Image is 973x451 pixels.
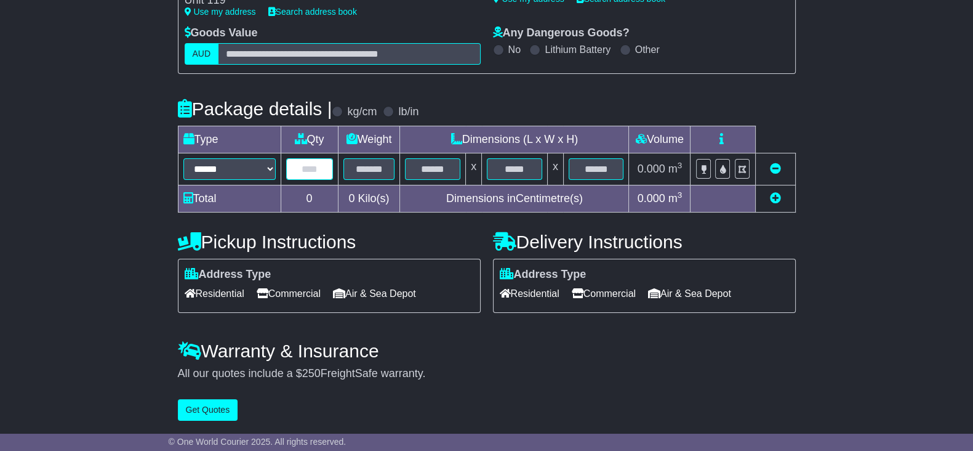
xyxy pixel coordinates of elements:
label: No [508,44,521,55]
span: 0 [348,192,354,205]
span: Air & Sea Depot [648,284,731,303]
label: lb/in [398,105,418,119]
td: x [466,153,482,185]
td: Dimensions in Centimetre(s) [400,185,629,212]
span: Commercial [572,284,636,303]
h4: Warranty & Insurance [178,341,796,361]
span: Residential [500,284,559,303]
label: Lithium Battery [545,44,611,55]
span: Residential [185,284,244,303]
h4: Pickup Instructions [178,232,481,252]
label: Other [635,44,660,55]
td: Total [178,185,281,212]
span: m [668,163,683,175]
span: 0.000 [638,192,665,205]
td: Weight [338,126,400,153]
td: 0 [281,185,338,212]
label: Goods Value [185,26,258,40]
label: Any Dangerous Goods? [493,26,630,40]
td: Volume [629,126,691,153]
span: Air & Sea Depot [333,284,416,303]
a: Remove this item [770,163,781,175]
span: 250 [302,367,321,380]
h4: Delivery Instructions [493,232,796,252]
span: © One World Courier 2025. All rights reserved. [169,437,346,447]
td: Dimensions (L x W x H) [400,126,629,153]
a: Add new item [770,192,781,205]
label: AUD [185,43,219,65]
td: x [547,153,563,185]
label: Address Type [185,268,271,282]
sup: 3 [678,161,683,170]
a: Use my address [185,7,256,17]
button: Get Quotes [178,399,238,421]
span: 0.000 [638,163,665,175]
span: m [668,192,683,205]
td: Qty [281,126,338,153]
label: Address Type [500,268,587,282]
td: Type [178,126,281,153]
h4: Package details | [178,99,332,119]
label: kg/cm [347,105,377,119]
sup: 3 [678,190,683,200]
a: Search address book [268,7,357,17]
td: Kilo(s) [338,185,400,212]
div: All our quotes include a $ FreightSafe warranty. [178,367,796,381]
span: Commercial [257,284,321,303]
